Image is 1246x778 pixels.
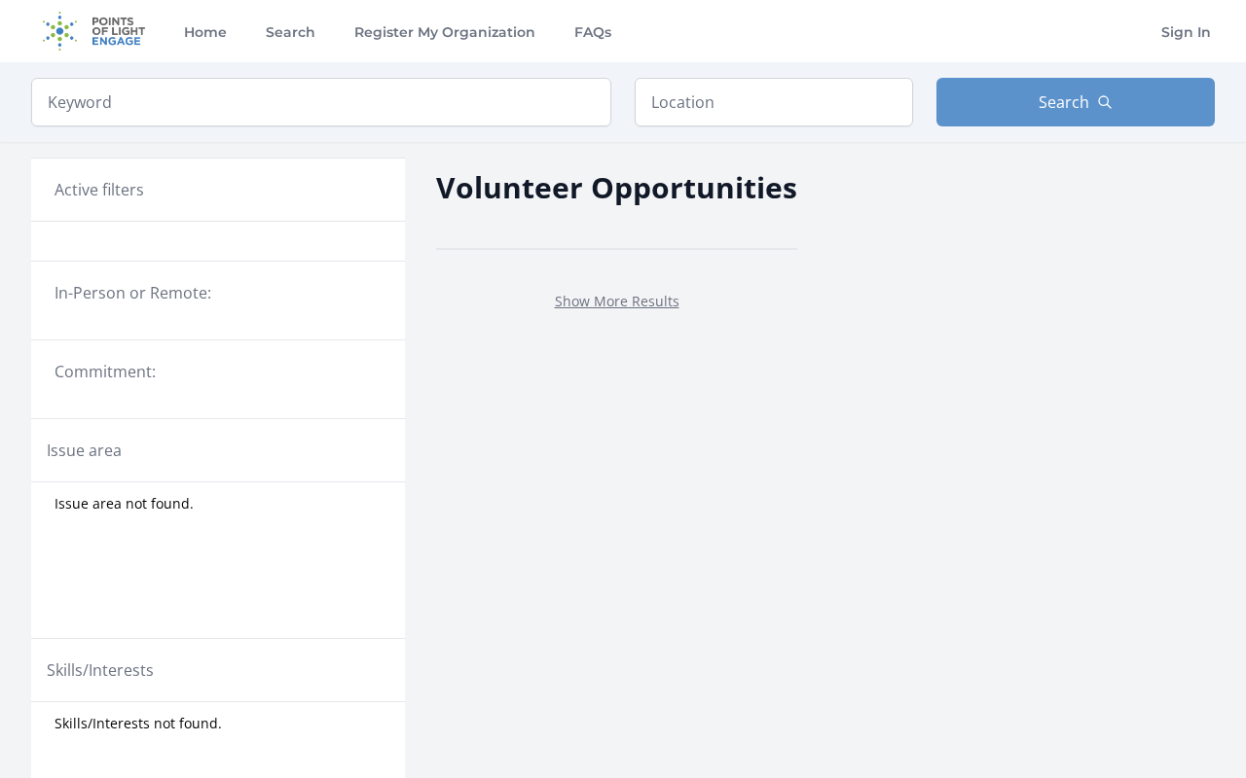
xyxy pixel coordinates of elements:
button: Search [936,78,1215,126]
span: Skills/Interests not found. [55,714,222,733]
legend: Issue area [47,439,122,462]
legend: In-Person or Remote: [55,281,382,304]
span: Issue area not found. [55,494,194,513]
input: Location [635,78,913,126]
a: Show More Results [555,292,679,310]
legend: Skills/Interests [47,658,154,682]
legend: Commitment: [55,360,382,383]
span: Search [1039,90,1089,114]
h3: Active filters [55,178,144,201]
h2: Volunteer Opportunities [436,165,797,209]
input: Keyword [31,78,611,126]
